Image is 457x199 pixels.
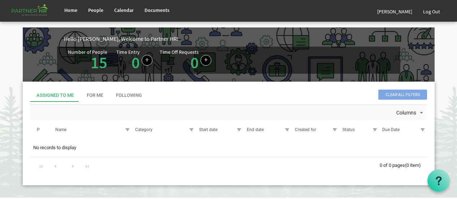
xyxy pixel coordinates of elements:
div: Number of time entries [116,49,160,71]
a: 0 [132,52,140,73]
div: Columns [395,105,426,120]
div: Go to previous page [51,161,60,171]
span: Columns [396,108,417,117]
div: Go to next page [68,161,78,171]
div: Number of pending time-off requests [160,49,219,71]
div: Time Entry [116,49,140,55]
div: Following [116,92,142,99]
span: Created for [295,127,316,132]
a: Log Out [418,1,445,22]
div: Time Off Requests [160,49,199,55]
a: [PERSON_NAME] [372,1,418,22]
span: Category [135,127,152,132]
div: Hello [PERSON_NAME], Welcome to Partner HR! [64,35,435,43]
span: People [88,7,103,13]
span: Start date [199,127,217,132]
span: End date [247,127,264,132]
div: For Me [87,92,103,99]
span: Calendar [114,7,134,13]
div: tab-header [30,89,427,102]
div: Go to last page [82,161,92,171]
div: Total number of active people in Partner HR [68,49,116,71]
span: 0 of 0 pages [380,163,405,168]
a: 0 [190,52,199,73]
div: Assigned To Me [36,92,74,99]
div: Number of People [68,49,107,55]
button: Columns [395,108,426,118]
span: Name [55,127,66,132]
div: Go to first page [36,161,46,171]
span: Home [64,7,77,13]
div: 0 of 0 pages (0 item) [380,157,427,172]
a: Log hours [142,55,152,66]
a: 15 [91,52,107,73]
span: Status [342,127,355,132]
span: Clear all filters [378,90,427,100]
span: (0 item) [405,163,421,168]
a: Create a new time off request [201,55,211,66]
span: Documents [145,7,169,13]
span: P [37,127,40,132]
td: No records to display [30,141,427,155]
span: Due Date [382,127,400,132]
